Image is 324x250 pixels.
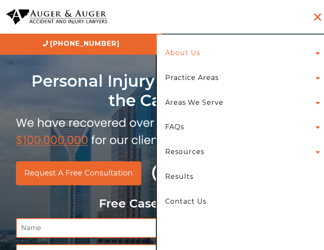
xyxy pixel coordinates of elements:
p: Free Case Evaluation [16,197,308,210]
img: Auger & Auger Accident and Injury Lawyers Logo [6,9,107,25]
a: FAQs [159,115,190,140]
span: Request a Free Consultation [24,169,133,177]
h1: Personal Injury Lawyers Serving the Carolinas [16,72,308,110]
a: Areas We Serve [159,90,230,115]
input: Name [16,218,308,238]
a: Contact Us [159,189,322,214]
a: Results [159,165,322,189]
a: Resources [159,140,211,165]
a: About Us [159,41,206,66]
button: Menu [306,10,321,24]
a: Practice Areas [159,66,225,90]
img: sub text [16,114,262,146]
a: Request a Free Consultation [16,161,141,185]
button: Watch Our Video [150,162,256,184]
